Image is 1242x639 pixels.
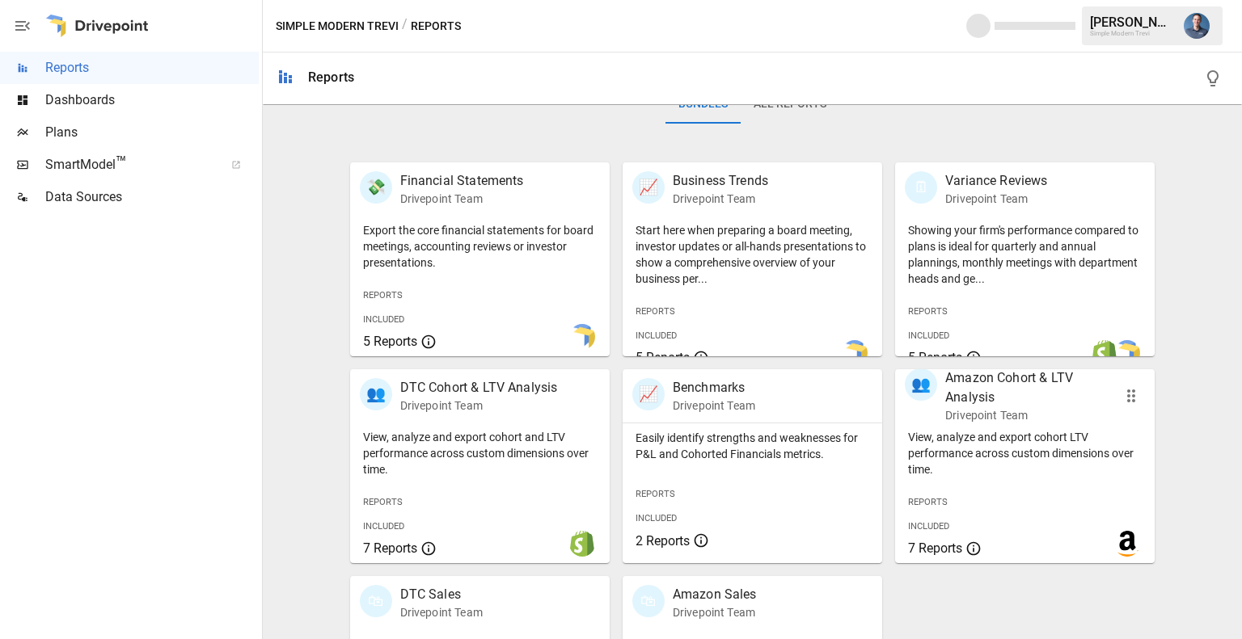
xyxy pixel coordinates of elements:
span: 5 Reports [908,350,962,365]
img: smart model [842,340,868,366]
p: Benchmarks [673,378,755,397]
span: 2 Reports [636,533,690,549]
p: Start here when preparing a board meeting, investor updates or all-hands presentations to show a ... [636,222,869,287]
p: Variance Reviews [945,171,1047,191]
p: Drivepoint Team [400,191,524,207]
span: SmartModel [45,155,213,174]
span: Reports Included [908,497,949,532]
span: Reports [45,58,259,78]
div: 💸 [360,171,392,204]
img: smart model [569,324,595,350]
span: Reports Included [363,497,404,532]
span: 5 Reports [363,334,417,349]
img: amazon [1114,531,1140,557]
div: / [402,16,408,36]
span: Reports Included [636,306,677,341]
span: 7 Reports [363,540,417,556]
span: 5 Reports [636,350,690,365]
img: shopify [569,531,595,557]
div: 🗓 [905,171,937,204]
p: Amazon Sales [673,585,757,604]
img: shopify [1092,340,1117,366]
p: Easily identify strengths and weaknesses for P&L and Cohorted Financials metrics. [636,430,869,462]
span: ™ [116,153,127,173]
p: Showing your firm's performance compared to plans is ideal for quarterly and annual plannings, mo... [908,222,1142,287]
span: Reports Included [636,489,677,523]
div: [PERSON_NAME] [1090,15,1174,30]
div: 👥 [360,378,392,410]
p: Drivepoint Team [945,407,1105,423]
img: smart model [1114,340,1140,366]
span: Data Sources [45,187,259,207]
p: Drivepoint Team [673,397,755,414]
p: DTC Sales [400,585,483,604]
p: Drivepoint Team [400,397,558,414]
p: Amazon Cohort & LTV Analysis [945,368,1105,407]
p: Drivepoint Team [673,191,768,207]
div: 🛍 [632,585,665,617]
p: View, analyze and export cohort and LTV performance across custom dimensions over time. [363,429,597,477]
p: Drivepoint Team [400,604,483,620]
span: Reports Included [908,306,949,341]
span: Dashboards [45,90,259,110]
div: Reports [308,69,354,85]
p: DTC Cohort & LTV Analysis [400,378,558,397]
div: 🛍 [360,585,392,617]
p: View, analyze and export cohort LTV performance across custom dimensions over time. [908,429,1142,477]
span: Plans [45,123,259,142]
span: 7 Reports [908,540,962,556]
div: 📈 [632,378,665,410]
button: Simple Modern Trevi [276,16,399,36]
div: Simple Modern Trevi [1090,30,1174,37]
p: Drivepoint Team [673,604,757,620]
p: Financial Statements [400,171,524,191]
p: Export the core financial statements for board meetings, accounting reviews or investor presentat... [363,222,597,271]
p: Drivepoint Team [945,191,1047,207]
div: 👥 [905,368,937,401]
p: Business Trends [673,171,768,191]
span: Reports Included [363,290,404,325]
button: Mike Beckham [1174,3,1219,48]
div: 📈 [632,171,665,204]
img: Mike Beckham [1184,13,1210,39]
